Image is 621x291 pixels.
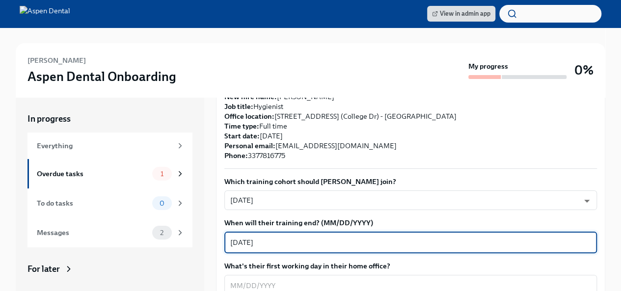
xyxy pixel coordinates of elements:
div: To do tasks [37,198,148,209]
div: For later [27,263,60,275]
span: 1 [155,170,169,178]
img: Aspen Dental [20,6,70,22]
textarea: [DATE] [230,237,591,248]
div: Messages [37,227,148,238]
strong: Phone: [224,151,248,160]
div: Everything [37,140,172,151]
h3: Aspen Dental Onboarding [27,68,176,85]
strong: Time type: [224,122,259,131]
p: Here's a reminder of the key details about this new hire: [PERSON_NAME] Hygienist [STREET_ADDRESS... [224,82,597,160]
strong: My progress [468,61,508,71]
label: When will their training end? (MM/DD/YYYY) [224,218,597,228]
h6: [PERSON_NAME] [27,55,86,66]
div: Overdue tasks [37,168,148,179]
a: View in admin app [427,6,495,22]
strong: Job title: [224,102,253,111]
a: To do tasks0 [27,188,192,218]
a: In progress [27,113,192,125]
strong: Personal email: [224,141,275,150]
a: For later [27,263,192,275]
div: [DATE] [224,190,597,210]
a: Messages2 [27,218,192,247]
span: View in admin app [432,9,490,19]
h3: 0% [574,61,594,79]
strong: Office location: [224,112,274,121]
a: Overdue tasks1 [27,159,192,188]
strong: Start date: [224,132,260,140]
label: What's their first working day in their home office? [224,261,597,271]
span: 0 [154,200,170,207]
a: Everything [27,132,192,159]
span: 2 [154,229,169,237]
label: Which training cohort should [PERSON_NAME] join? [224,177,597,186]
